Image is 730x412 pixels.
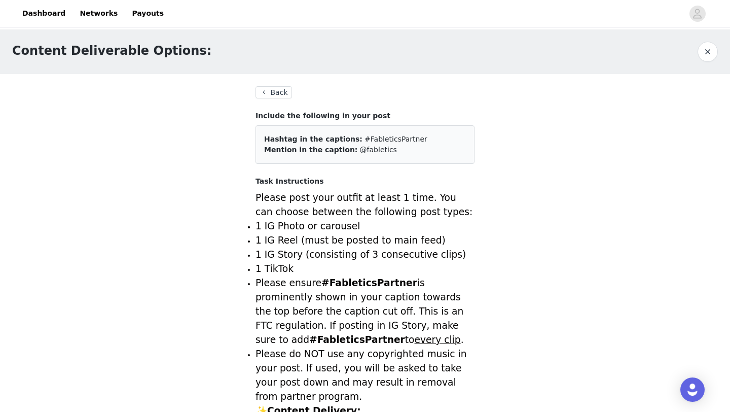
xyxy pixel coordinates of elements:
span: Please post your outfit at least 1 time. You can choose between the following post types: [255,192,472,217]
div: Open Intercom Messenger [680,377,705,402]
h1: Content Deliverable Options: [12,42,211,60]
span: 1 IG Story (consisting of 3 consecutive clips) [255,249,466,260]
a: Payouts [126,2,170,25]
span: Please do NOT use any copyrighted music in your post. If used, you will be asked to take your pos... [255,349,467,402]
span: Mention in the caption: [264,146,357,154]
span: Please ensure is prominently shown in your caption towards the top before the caption cut off. Th... [255,278,464,345]
strong: #FableticsPartner [321,278,417,288]
a: Networks [74,2,124,25]
span: Hashtag in the captions: [264,135,362,143]
div: avatar [692,6,702,22]
span: 1 IG Reel (must be posted to main feed) [255,235,446,246]
strong: #FableticsPartner [309,334,405,345]
a: Dashboard [16,2,71,25]
span: #FableticsPartner [364,135,427,143]
span: @fabletics [360,146,397,154]
span: 1 IG Photo or carousel [255,221,360,231]
span: every clip [415,334,461,345]
span: 1 TikTok [255,263,294,274]
h4: Task Instructions [255,176,474,187]
h4: Include the following in your post [255,111,474,121]
button: Back [255,86,292,98]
